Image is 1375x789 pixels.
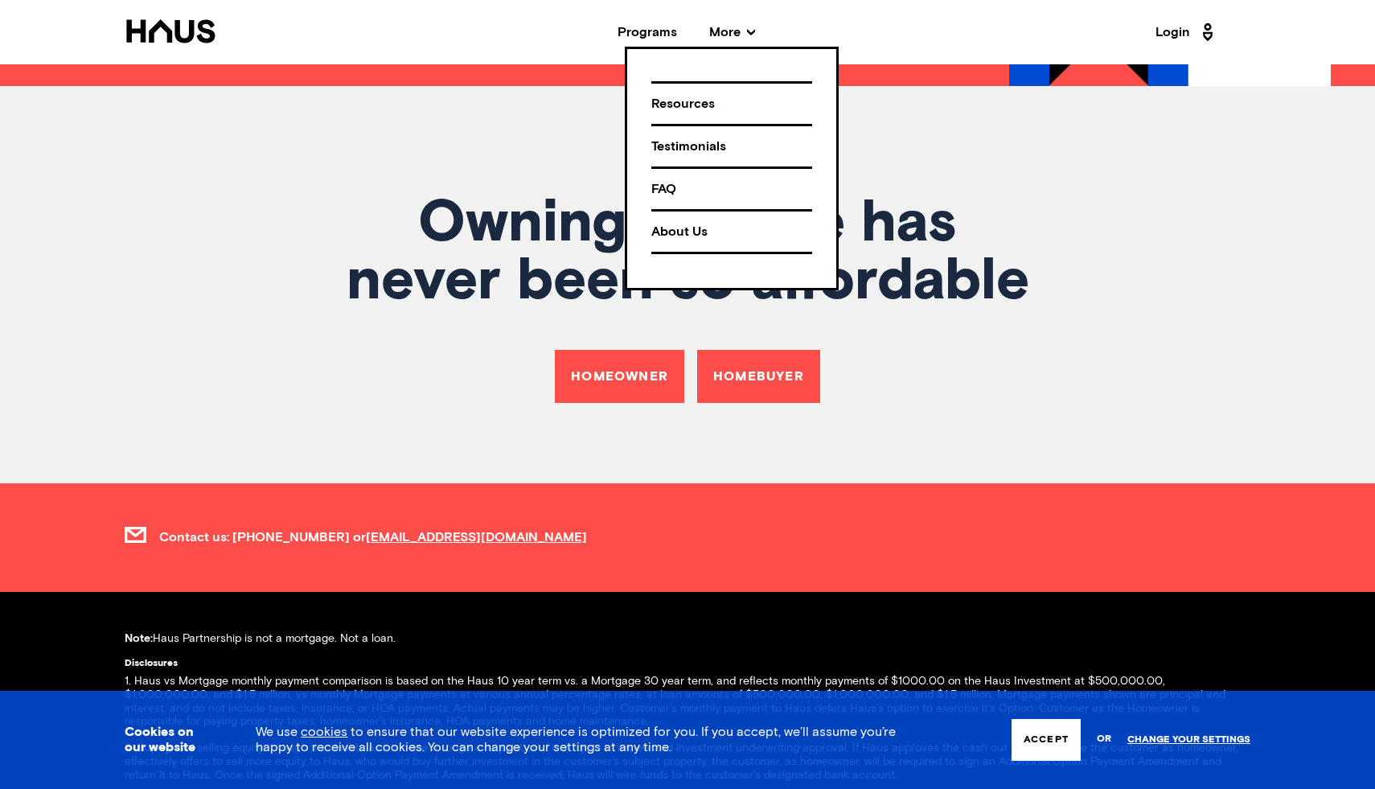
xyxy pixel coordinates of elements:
a: Resources [651,81,812,124]
a: cookies [301,725,347,738]
p: Haus Partnership is not a mortgage. Not a loan. [125,632,1250,646]
a: Testimonials [651,124,812,166]
a: Change your settings [1127,734,1250,746]
span: We use to ensure that our website experience is optimized for you. If you accept, we’ll assume yo... [256,725,896,754]
a: Login [1155,19,1218,45]
button: Accept [1012,719,1081,761]
div: Testimonials [651,133,812,161]
span: or [1097,725,1111,754]
div: About Us [651,218,812,246]
h3: Cookies on our website [125,725,215,755]
p: 1. Haus vs Mortgage monthly payment comparison is based on the Haus 10 year term vs. a Mortgage 3... [125,675,1250,729]
a: FAQ [651,166,812,209]
a: About Us [651,209,812,254]
a: Homebuyer [697,350,820,403]
a: Programs [618,26,677,39]
h1: Join Haus [125,166,1250,176]
h1: Disclosures [125,659,1250,675]
div: Resources [651,90,812,118]
span: Contact us: [PHONE_NUMBER] or [159,530,587,545]
a: [EMAIL_ADDRESS][DOMAIN_NAME] [366,531,587,544]
div: FAQ [651,175,812,203]
h1: Owning a home has never been so affordable [125,195,1250,311]
span: More [709,26,755,39]
span: Note: [125,633,153,644]
a: Homeowner [555,350,684,403]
